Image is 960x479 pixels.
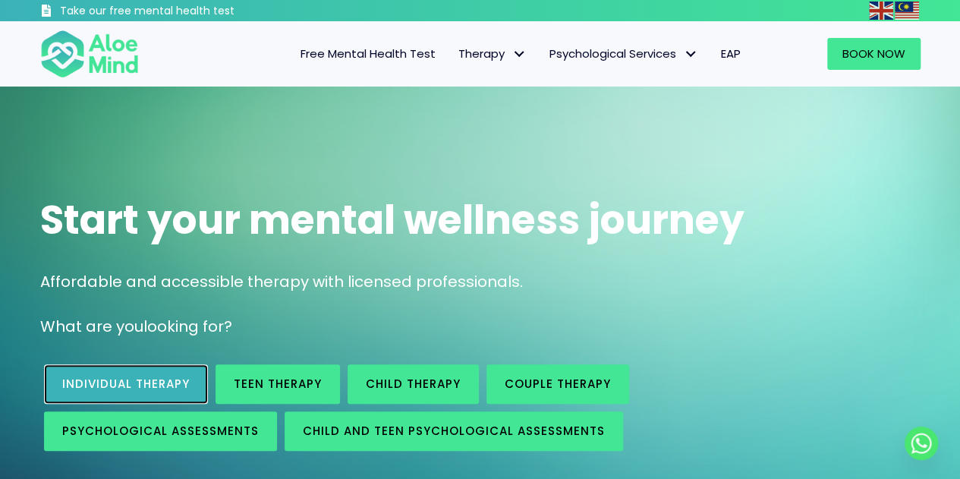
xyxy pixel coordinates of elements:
[895,2,921,19] a: Malay
[505,376,611,392] span: Couple therapy
[40,271,921,293] p: Affordable and accessible therapy with licensed professionals.
[234,376,322,392] span: Teen Therapy
[895,2,919,20] img: ms
[62,423,259,439] span: Psychological assessments
[827,38,921,70] a: Book Now
[301,46,436,61] span: Free Mental Health Test
[538,38,710,70] a: Psychological ServicesPsychological Services: submenu
[508,43,530,65] span: Therapy: submenu
[366,376,461,392] span: Child Therapy
[44,411,277,451] a: Psychological assessments
[62,376,190,392] span: Individual therapy
[447,38,538,70] a: TherapyTherapy: submenu
[143,316,232,337] span: looking for?
[348,364,479,404] a: Child Therapy
[869,2,895,19] a: English
[710,38,752,70] a: EAP
[60,4,316,19] h3: Take our free mental health test
[216,364,340,404] a: Teen Therapy
[721,46,741,61] span: EAP
[869,2,893,20] img: en
[40,29,139,79] img: Aloe mind Logo
[549,46,698,61] span: Psychological Services
[303,423,605,439] span: Child and Teen Psychological assessments
[458,46,527,61] span: Therapy
[289,38,447,70] a: Free Mental Health Test
[44,364,208,404] a: Individual therapy
[905,427,938,460] a: Whatsapp
[40,4,316,21] a: Take our free mental health test
[842,46,905,61] span: Book Now
[486,364,629,404] a: Couple therapy
[680,43,702,65] span: Psychological Services: submenu
[40,192,744,247] span: Start your mental wellness journey
[40,316,143,337] span: What are you
[159,38,752,70] nav: Menu
[285,411,623,451] a: Child and Teen Psychological assessments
